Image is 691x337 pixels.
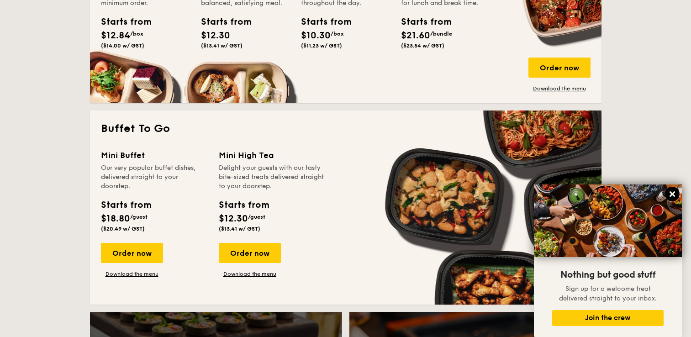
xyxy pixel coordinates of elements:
h2: Buffet To Go [101,121,591,136]
div: Our very popular buffet dishes, delivered straight to your doorstep. [101,163,208,191]
div: Starts from [301,15,342,29]
div: Order now [219,243,281,263]
div: Mini Buffet [101,149,208,162]
a: Download the menu [219,270,281,278]
span: /bundle [430,31,452,37]
div: Starts from [101,15,142,29]
div: Delight your guests with our tasty bite-sized treats delivered straight to your doorstep. [219,163,326,191]
span: ($13.41 w/ GST) [201,42,243,49]
div: Starts from [201,15,242,29]
span: /box [331,31,344,37]
span: ($11.23 w/ GST) [301,42,342,49]
span: $10.30 [301,30,331,41]
span: ($13.41 w/ GST) [219,226,260,232]
span: /box [130,31,143,37]
span: $12.30 [201,30,230,41]
span: ($20.49 w/ GST) [101,226,145,232]
span: $12.30 [219,213,248,224]
div: Order now [528,58,591,78]
span: /guest [130,214,148,220]
img: DSC07876-Edit02-Large.jpeg [534,184,682,257]
span: $21.60 [401,30,430,41]
span: Nothing but good stuff [560,269,655,280]
span: $12.84 [101,30,130,41]
span: ($14.00 w/ GST) [101,42,144,49]
a: Download the menu [101,270,163,278]
span: $18.80 [101,213,130,224]
button: Join the crew [552,310,664,326]
div: Starts from [101,198,151,212]
span: /guest [248,214,265,220]
span: ($23.54 w/ GST) [401,42,444,49]
div: Order now [101,243,163,263]
div: Mini High Tea [219,149,326,162]
div: Starts from [401,15,442,29]
button: Close [665,187,680,201]
a: Download the menu [528,85,591,92]
span: Sign up for a welcome treat delivered straight to your inbox. [559,285,657,302]
div: Starts from [219,198,269,212]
